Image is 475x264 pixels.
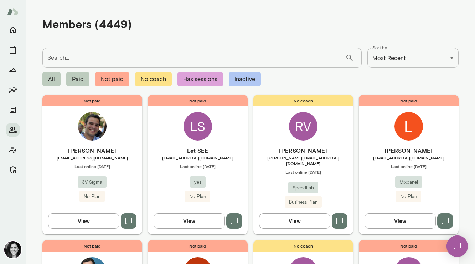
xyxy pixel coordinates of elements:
[185,193,210,200] span: No Plan
[42,146,142,155] h6: [PERSON_NAME]
[148,146,248,155] h6: Let SEE
[66,72,89,86] span: Paid
[6,103,20,117] button: Documents
[78,179,107,186] span: 3V Sigma
[148,240,248,252] span: Not paid
[42,17,132,31] h4: Members (4449)
[48,213,119,228] button: View
[253,169,353,175] span: Last online [DATE]
[79,193,105,200] span: No Plan
[253,95,353,106] span: No coach
[42,240,142,252] span: Not paid
[372,45,387,51] label: Sort by
[42,95,142,106] span: Not paid
[78,112,107,141] img: Antonio Filippo Seccomandi
[148,155,248,161] span: [EMAIL_ADDRESS][DOMAIN_NAME]
[359,95,459,106] span: Not paid
[395,179,422,186] span: Mixpanel
[4,241,21,258] img: Jamie Albers
[359,155,459,161] span: [EMAIL_ADDRESS][DOMAIN_NAME]
[6,43,20,57] button: Sessions
[253,155,353,166] span: [PERSON_NAME][EMAIL_ADDRESS][DOMAIN_NAME]
[6,143,20,157] button: Client app
[135,72,172,86] span: No coach
[253,240,353,252] span: No coach
[7,5,19,18] img: Mento
[229,72,261,86] span: Inactive
[396,193,421,200] span: No Plan
[6,63,20,77] button: Growth Plan
[42,72,61,86] span: All
[365,213,436,228] button: View
[289,112,317,141] div: RV
[42,155,142,161] span: [EMAIL_ADDRESS][DOMAIN_NAME]
[42,163,142,169] span: Last online [DATE]
[285,199,322,206] span: Business Plan
[6,163,20,177] button: Manage
[177,72,223,86] span: Has sessions
[6,23,20,37] button: Home
[259,213,330,228] button: View
[367,48,459,68] div: Most Recent
[190,179,206,186] span: yes
[148,163,248,169] span: Last online [DATE]
[154,213,225,228] button: View
[148,95,248,106] span: Not paid
[95,72,129,86] span: Not paid
[288,184,318,192] span: SpendLab
[253,146,353,155] h6: [PERSON_NAME]
[359,240,459,252] span: Not paid
[6,123,20,137] button: Members
[6,83,20,97] button: Insights
[394,112,423,141] img: Lindsay Putzer
[359,163,459,169] span: Last online [DATE]
[359,146,459,155] h6: [PERSON_NAME]
[184,112,212,141] div: LS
